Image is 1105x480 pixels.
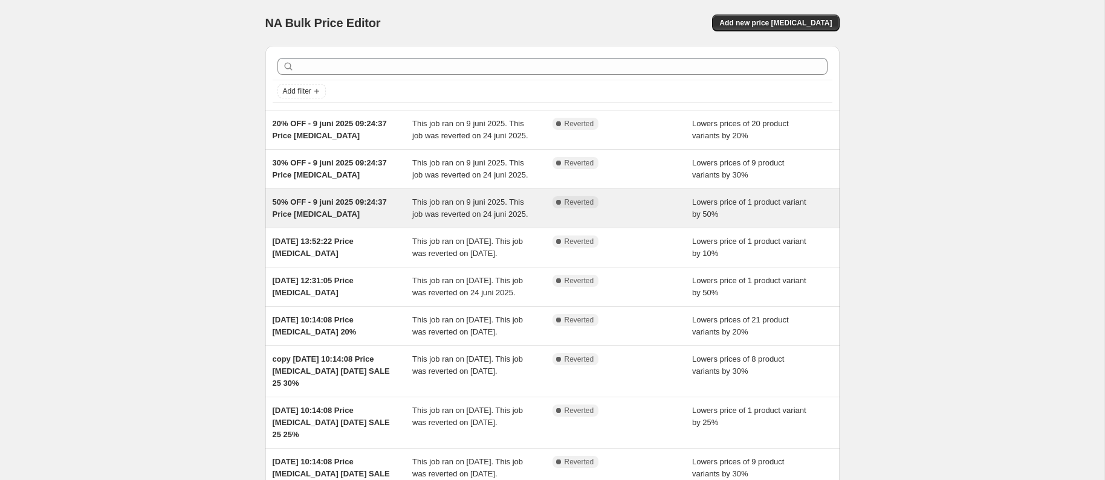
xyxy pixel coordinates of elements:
[565,457,594,467] span: Reverted
[692,354,784,376] span: Lowers prices of 8 product variants by 30%
[692,119,789,140] span: Lowers prices of 20 product variants by 20%
[273,237,354,258] span: [DATE] 13:52:22 Price [MEDICAL_DATA]
[273,354,390,388] span: copy [DATE] 10:14:08 Price [MEDICAL_DATA] [DATE] SALE 25 30%
[412,315,523,336] span: This job ran on [DATE]. This job was reverted on [DATE].
[273,158,387,179] span: 30% OFF - 9 juni 2025 09:24:37 Price [MEDICAL_DATA]
[412,276,523,297] span: This job ran on [DATE]. This job was reverted on 24 juni 2025.
[692,315,789,336] span: Lowers prices of 21 product variants by 20%
[692,158,784,179] span: Lowers prices of 9 product variants by 30%
[277,84,326,98] button: Add filter
[692,197,806,219] span: Lowers price of 1 product variant by 50%
[719,18,832,28] span: Add new price [MEDICAL_DATA]
[565,276,594,286] span: Reverted
[412,354,523,376] span: This job ran on [DATE]. This job was reverted on [DATE].
[412,457,523,478] span: This job ran on [DATE]. This job was reverted on [DATE].
[412,119,528,140] span: This job ran on 9 juni 2025. This job was reverted on 24 juni 2025.
[273,315,357,336] span: [DATE] 10:14:08 Price [MEDICAL_DATA] 20%
[565,237,594,246] span: Reverted
[565,315,594,325] span: Reverted
[273,276,354,297] span: [DATE] 12:31:05 Price [MEDICAL_DATA]
[692,457,784,478] span: Lowers prices of 9 product variants by 30%
[692,276,806,297] span: Lowers price of 1 product variant by 50%
[692,237,806,258] span: Lowers price of 1 product variant by 10%
[273,119,387,140] span: 20% OFF - 9 juni 2025 09:24:37 Price [MEDICAL_DATA]
[412,237,523,258] span: This job ran on [DATE]. This job was reverted on [DATE].
[412,158,528,179] span: This job ran on 9 juni 2025. This job was reverted on 24 juni 2025.
[565,354,594,364] span: Reverted
[412,197,528,219] span: This job ran on 9 juni 2025. This job was reverted on 24 juni 2025.
[565,406,594,415] span: Reverted
[273,197,387,219] span: 50% OFF - 9 juni 2025 09:24:37 Price [MEDICAL_DATA]
[273,406,390,439] span: [DATE] 10:14:08 Price [MEDICAL_DATA] [DATE] SALE 25 25%
[565,197,594,207] span: Reverted
[692,406,806,427] span: Lowers price of 1 product variant by 25%
[283,86,311,96] span: Add filter
[265,16,381,30] span: NA Bulk Price Editor
[565,158,594,168] span: Reverted
[712,14,839,31] button: Add new price [MEDICAL_DATA]
[412,406,523,427] span: This job ran on [DATE]. This job was reverted on [DATE].
[565,119,594,129] span: Reverted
